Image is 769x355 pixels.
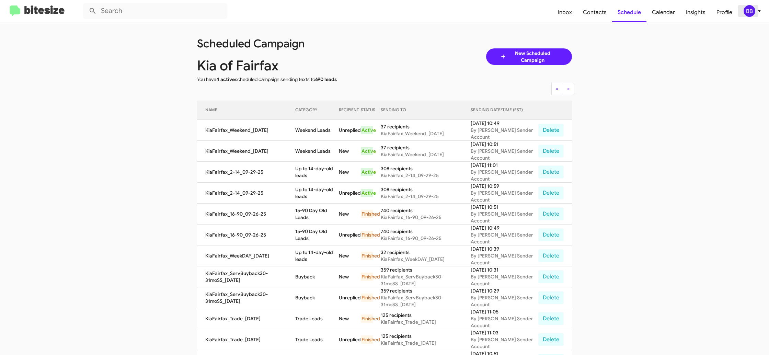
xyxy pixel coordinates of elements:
[339,183,361,204] td: Unreplied
[295,101,339,120] th: CATEGORY
[577,2,612,22] a: Contacts
[680,2,711,22] span: Insights
[295,329,339,350] td: Trade Leads
[471,225,538,231] div: [DATE] 10:49
[83,3,227,19] input: Search
[339,245,361,266] td: New
[339,120,361,141] td: Unreplied
[295,162,339,183] td: Up to 14-day-old leads
[744,5,755,17] div: BB
[471,315,538,329] div: By [PERSON_NAME] Sender Account
[197,162,295,183] td: KiaFairfax_2-14_09-29-25
[552,2,577,22] span: Inbox
[538,249,564,262] button: Delete
[361,147,373,155] div: Active
[538,207,564,220] button: Delete
[339,287,361,308] td: Unreplied
[538,124,564,137] button: Delete
[471,190,538,203] div: By [PERSON_NAME] Sender Account
[339,141,361,162] td: New
[361,335,373,344] div: Finished
[738,5,761,17] button: BB
[471,120,538,127] div: [DATE] 10:49
[361,210,373,218] div: Finished
[197,101,295,120] th: NAME
[711,2,738,22] span: Profile
[381,186,471,193] div: 308 recipients
[339,329,361,350] td: Unreplied
[556,85,559,92] span: «
[538,270,564,283] button: Delete
[295,266,339,287] td: Buyback
[381,294,471,308] div: KiaFairfax_ServBuyback30-31moSS_[DATE]
[381,249,471,256] div: 32 recipients
[197,287,295,308] td: KiaFairfax_ServBuyback30-31moSS_[DATE]
[471,204,538,210] div: [DATE] 10:51
[361,231,373,239] div: Finished
[197,329,295,350] td: KiaFairfax_Trade_[DATE]
[471,127,538,140] div: By [PERSON_NAME] Sender Account
[197,204,295,225] td: KiaFairfax_16-90_09-26-25
[381,266,471,273] div: 359 recipients
[471,162,538,169] div: [DATE] 11:01
[339,204,361,225] td: New
[567,85,570,92] span: »
[197,266,295,287] td: KiaFairfax_ServBuyback30-31moSS_[DATE]
[471,141,538,148] div: [DATE] 10:51
[295,245,339,266] td: Up to 14-day-old leads
[551,83,563,95] button: Previous
[295,204,339,225] td: 15-90 Day Old Leads
[471,210,538,224] div: By [PERSON_NAME] Sender Account
[381,101,471,120] th: SENDING TO
[197,120,295,141] td: KiaFairfax_Weekend_[DATE]
[295,225,339,245] td: 15-90 Day Old Leads
[192,76,390,83] div: You have scheduled campaign sending texts to
[381,130,471,137] div: KiaFairfax_Weekend_[DATE]
[381,287,471,294] div: 359 recipients
[361,189,373,197] div: Active
[216,76,235,82] span: 4 active
[381,228,471,235] div: 740 recipients
[361,101,381,120] th: STATUS
[471,308,538,315] div: [DATE] 11:05
[197,308,295,329] td: KiaFairfax_Trade_[DATE]
[538,333,564,346] button: Delete
[361,126,373,134] div: Active
[381,165,471,172] div: 308 recipients
[471,294,538,308] div: By [PERSON_NAME] Sender Account
[381,340,471,346] div: KiaFairfax_Trade_[DATE]
[361,294,373,302] div: Finished
[339,225,361,245] td: Unreplied
[192,40,390,47] div: Scheduled Campaign
[486,48,572,65] a: New Scheduled Campaign
[471,273,538,287] div: By [PERSON_NAME] Sender Account
[295,141,339,162] td: Weekend Leads
[381,172,471,179] div: KiaFairfax_2-14_09-29-25
[471,183,538,190] div: [DATE] 10:59
[538,165,564,179] button: Delete
[646,2,680,22] a: Calendar
[295,308,339,329] td: Trade Leads
[538,312,564,325] button: Delete
[381,319,471,325] div: KiaFairfax_Trade_[DATE]
[538,186,564,199] button: Delete
[552,83,574,95] nav: Page navigation example
[538,145,564,158] button: Delete
[361,168,373,176] div: Active
[197,225,295,245] td: KiaFairfax_16-90_09-26-25
[381,333,471,340] div: 125 recipients
[315,76,337,82] span: 690 leads
[339,101,361,120] th: RECIPIENT
[471,101,538,120] th: SENDING DATE/TIME (EST)
[381,193,471,200] div: KiaFairfax_2-14_09-29-25
[339,162,361,183] td: New
[381,151,471,158] div: KiaFairfax_Weekend_[DATE]
[295,183,339,204] td: Up to 14-day-old leads
[471,245,538,252] div: [DATE] 10:39
[381,256,471,263] div: KiaFairfax_WeekDAY_[DATE]
[612,2,646,22] a: Schedule
[471,329,538,336] div: [DATE] 11:03
[197,183,295,204] td: KiaFairfax_2-14_09-29-25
